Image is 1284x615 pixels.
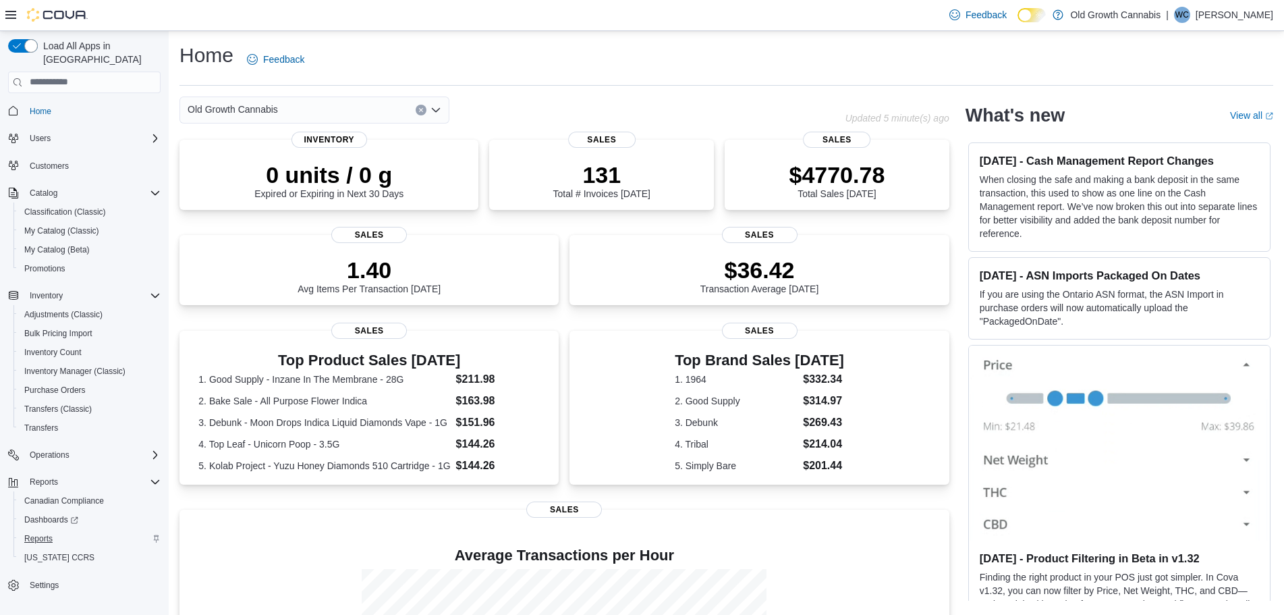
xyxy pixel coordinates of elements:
span: Inventory Count [19,344,161,360]
input: Dark Mode [1017,8,1046,22]
span: Sales [722,227,798,243]
div: Expired or Expiring in Next 30 Days [254,161,403,199]
span: Home [24,103,161,119]
a: Home [24,103,57,119]
dt: 5. Simply Bare [675,459,798,473]
p: 131 [553,161,650,188]
span: Transfers [24,423,58,433]
p: If you are using the Ontario ASN format, the ASN Import in purchase orders will now automatically... [980,288,1259,328]
span: Reports [19,531,161,547]
dd: $211.98 [456,371,540,387]
a: Dashboards [19,512,84,528]
div: Avg Items Per Transaction [DATE] [298,257,441,294]
button: My Catalog (Beta) [13,240,166,259]
span: Settings [30,580,59,591]
a: Classification (Classic) [19,204,111,220]
a: View allExternal link [1230,110,1273,121]
a: Purchase Orders [19,382,91,398]
button: Catalog [24,185,63,201]
span: Inventory Manager (Classic) [19,363,161,379]
a: My Catalog (Classic) [19,223,105,239]
dd: $201.44 [803,458,844,474]
svg: External link [1265,112,1273,120]
button: Operations [3,446,166,464]
a: Dashboards [13,510,166,529]
h3: Top Product Sales [DATE] [198,352,540,369]
span: Sales [568,132,636,148]
a: Feedback [944,1,1012,28]
span: Bulk Pricing Import [24,328,92,339]
button: My Catalog (Classic) [13,221,166,240]
h3: [DATE] - Product Filtering in Beta in v1.32 [980,552,1259,565]
dd: $214.04 [803,436,844,452]
span: Transfers [19,420,161,436]
a: Adjustments (Classic) [19,306,108,323]
button: Canadian Compliance [13,491,166,510]
span: Dashboards [24,514,78,525]
button: Users [24,130,56,146]
h2: What's new [966,105,1065,126]
button: Settings [3,575,166,595]
button: Clear input [416,105,426,115]
a: Customers [24,158,74,174]
button: [US_STATE] CCRS [13,548,166,567]
dt: 2. Bake Sale - All Purpose Flower Indica [198,394,450,408]
button: Adjustments (Classic) [13,305,166,324]
p: $4770.78 [789,161,885,188]
p: Old Growth Cannabis [1070,7,1161,23]
span: [US_STATE] CCRS [24,552,94,563]
p: 0 units / 0 g [254,161,403,188]
button: Reports [13,529,166,548]
span: Reports [30,477,58,487]
span: Feedback [263,53,304,66]
div: Transaction Average [DATE] [700,257,819,294]
span: Inventory [291,132,367,148]
a: Feedback [242,46,310,73]
span: Classification (Classic) [19,204,161,220]
button: Open list of options [430,105,441,115]
p: When closing the safe and making a bank deposit in the same transaction, this used to show as one... [980,173,1259,240]
button: Transfers (Classic) [13,400,166,419]
button: Purchase Orders [13,381,166,400]
button: Inventory [3,286,166,305]
button: Transfers [13,419,166,437]
span: Adjustments (Classic) [19,306,161,323]
dt: 5. Kolab Project - Yuzu Honey Diamonds 510 Cartridge - 1G [198,459,450,473]
span: Inventory Manager (Classic) [24,366,125,377]
span: My Catalog (Classic) [19,223,161,239]
span: Sales [722,323,798,339]
span: My Catalog (Beta) [24,244,90,255]
a: Transfers [19,420,63,436]
a: Bulk Pricing Import [19,325,98,342]
span: Home [30,106,51,117]
span: Users [30,133,51,144]
span: Catalog [30,188,57,198]
button: Inventory Count [13,343,166,362]
span: Feedback [966,8,1007,22]
button: Customers [3,156,166,176]
dt: 1. 1964 [675,373,798,386]
dd: $332.34 [803,371,844,387]
a: Promotions [19,261,71,277]
dt: 2. Good Supply [675,394,798,408]
button: Home [3,101,166,121]
a: My Catalog (Beta) [19,242,95,258]
span: Inventory [24,288,161,304]
h3: [DATE] - ASN Imports Packaged On Dates [980,269,1259,282]
span: Purchase Orders [24,385,86,396]
button: Promotions [13,259,166,278]
a: Canadian Compliance [19,493,109,509]
span: Promotions [24,263,65,274]
div: Will Cummer [1174,7,1190,23]
dd: $314.97 [803,393,844,409]
span: Classification (Classic) [24,207,106,217]
h3: Top Brand Sales [DATE] [675,352,844,369]
span: Sales [331,323,407,339]
img: Cova [27,8,88,22]
span: Canadian Compliance [24,496,104,506]
span: WC [1175,7,1189,23]
span: Catalog [24,185,161,201]
span: Customers [30,161,69,171]
button: Inventory [24,288,68,304]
